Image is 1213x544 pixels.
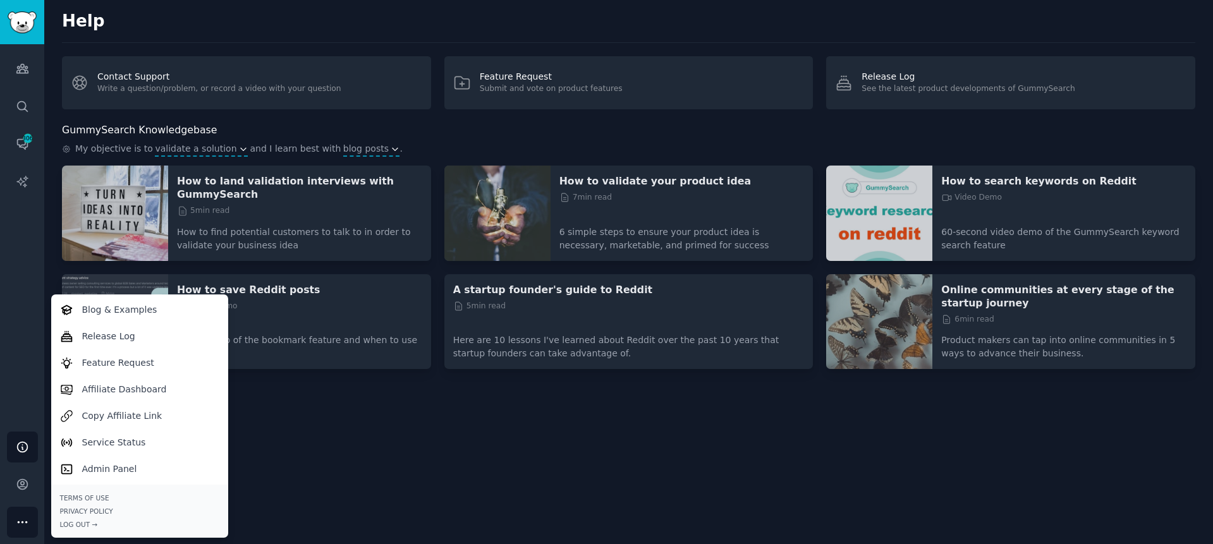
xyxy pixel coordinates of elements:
div: Release Log [862,70,1075,83]
span: 306 [22,134,34,143]
a: Release Log [53,323,226,349]
a: Blog & Examples [53,296,226,323]
a: Service Status [53,429,226,456]
p: Release Log [82,330,135,343]
img: How to land validation interviews with GummySearch [62,166,168,261]
a: Feature RequestSubmit and vote on product features [444,56,814,109]
p: Service Status [82,436,146,449]
img: How to save Reddit posts [62,274,168,370]
a: Release LogSee the latest product developments of GummySearch [826,56,1195,109]
h2: Help [62,11,1195,32]
img: Online communities at every stage of the startup journey [826,274,932,370]
span: 5 min read [453,301,506,312]
div: Submit and vote on product features [480,83,623,95]
span: blog posts [343,142,389,155]
div: Log Out → [60,520,219,529]
span: My objective is to [75,142,153,157]
p: 6 simple steps to ensure your product idea is necessary, marketable, and primed for success [559,217,805,252]
p: 60-second video demo of the GummySearch keyword search feature [941,217,1186,252]
div: Feature Request [480,70,623,83]
button: validate a solution [155,142,248,155]
a: How to validate your product idea [559,174,805,188]
p: Here are 10 lessons I've learned about Reddit over the past 10 years that startup founders can ta... [453,325,805,360]
img: How to search keywords on Reddit [826,166,932,261]
a: 306 [7,128,38,159]
span: validate a solution [155,142,236,155]
img: GummySearch logo [8,11,37,33]
button: blog posts [343,142,400,155]
h2: GummySearch Knowledgebase [62,123,217,138]
a: Admin Panel [53,456,226,482]
img: How to validate your product idea [444,166,551,261]
a: A startup founder's guide to Reddit [453,283,805,296]
a: How to search keywords on Reddit [941,174,1186,188]
a: How to save Reddit posts [177,283,422,296]
a: Feature Request [53,349,226,376]
a: Privacy Policy [60,507,219,516]
span: 5 min read [177,205,229,217]
a: How to land validation interviews with GummySearch [177,174,422,201]
p: Product makers can tap into online communities in 5 ways to advance their business. [941,325,1186,360]
p: Copy Affiliate Link [82,409,162,423]
p: Feature Request [82,356,154,370]
a: Contact SupportWrite a question/problem, or record a video with your question [62,56,431,109]
a: Affiliate Dashboard [53,376,226,402]
p: How to find potential customers to talk to in order to validate your business idea [177,217,422,252]
p: Demo video of the bookmark feature and when to use it [177,325,422,360]
p: Blog & Examples [82,303,157,317]
div: See the latest product developments of GummySearch [862,83,1075,95]
a: Terms of Use [60,493,219,502]
span: 7 min read [559,192,612,203]
p: Affiliate Dashboard [82,383,167,396]
span: 6 min read [941,314,994,325]
span: and I learn best with [250,142,341,157]
span: Video Demo [941,192,1002,203]
p: Admin Panel [82,462,137,476]
div: . [62,142,1195,157]
a: Online communities at every stage of the startup journey [941,283,1186,310]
